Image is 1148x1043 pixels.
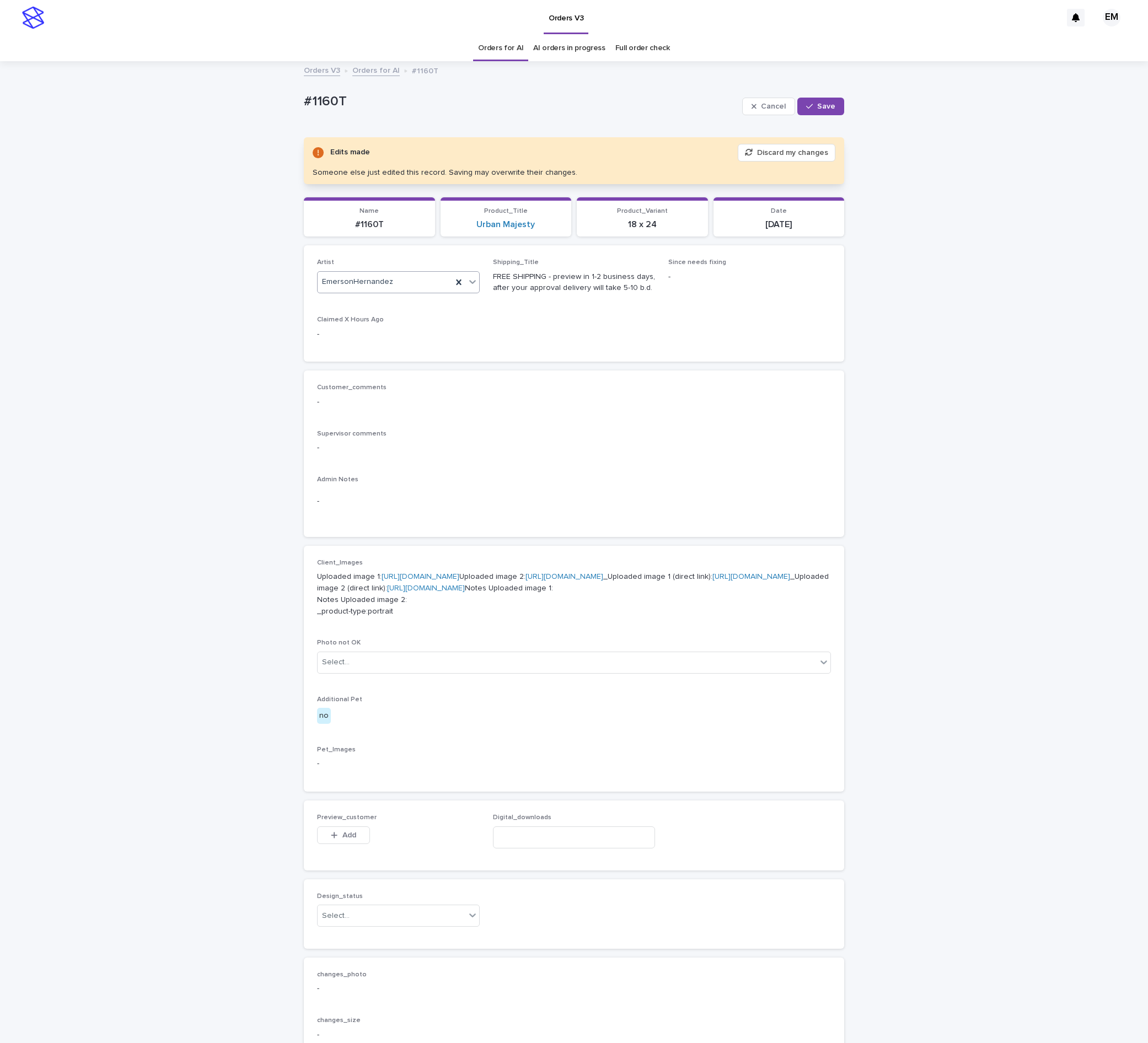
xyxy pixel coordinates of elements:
span: Artist [317,259,334,266]
span: Pet_Images [317,746,356,753]
span: Supervisor comments [317,431,387,437]
p: #1160T [304,94,738,110]
p: - [668,271,831,283]
div: Select... [322,910,350,922]
div: Someone else just edited this record. Saving may overwrite their changes. [313,168,577,178]
span: Digital_downloads [493,814,551,821]
div: Edits made [330,146,370,159]
p: - [317,396,831,408]
div: no [317,708,331,724]
a: [URL][DOMAIN_NAME] [525,573,603,580]
p: - [317,496,831,507]
span: changes_photo [317,971,367,978]
p: FREE SHIPPING - preview in 1-2 business days, after your approval delivery will take 5-10 b.d. [493,271,656,294]
span: Product_Title [484,208,528,214]
button: Discard my changes [738,144,835,162]
p: - [317,329,480,340]
p: #1160T [412,64,438,76]
span: EmersonHernandez [322,276,393,288]
div: EM [1103,9,1120,26]
p: [DATE] [720,219,838,230]
span: Since needs fixing [668,259,726,266]
span: Admin Notes [317,476,358,483]
span: Shipping_Title [493,259,539,266]
span: Photo not OK [317,639,361,646]
a: AI orders in progress [533,35,605,61]
a: [URL][DOMAIN_NAME] [382,573,459,580]
p: - [317,442,831,454]
p: 18 x 24 [583,219,701,230]
p: - [317,1029,831,1041]
p: #1160T [310,219,428,230]
button: Cancel [742,98,795,115]
span: Add [342,831,356,839]
span: Product_Variant [617,208,668,214]
p: Uploaded image 1: Uploaded image 2: _Uploaded image 1 (direct link): _Uploaded image 2 (direct li... [317,571,831,617]
p: - [317,758,831,770]
span: Client_Images [317,560,363,566]
p: - [317,983,831,994]
a: [URL][DOMAIN_NAME] [712,573,790,580]
span: Date [771,208,787,214]
button: Add [317,826,370,844]
span: Preview_customer [317,814,377,821]
span: Design_status [317,893,363,900]
a: Orders for AI [478,35,523,61]
button: Save [797,98,844,115]
span: changes_size [317,1017,361,1024]
span: Cancel [761,103,786,110]
span: Name [360,208,379,214]
span: Customer_comments [317,384,387,391]
a: Urban Majesty [476,219,535,230]
div: Select... [322,657,350,668]
a: Orders for AI [352,63,400,76]
span: Additional Pet [317,696,362,703]
a: Full order check [615,35,670,61]
span: Claimed X Hours Ago [317,316,384,323]
a: Orders V3 [304,63,340,76]
img: stacker-logo-s-only.png [22,7,44,29]
a: [URL][DOMAIN_NAME] [387,584,465,592]
span: Save [817,103,835,110]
